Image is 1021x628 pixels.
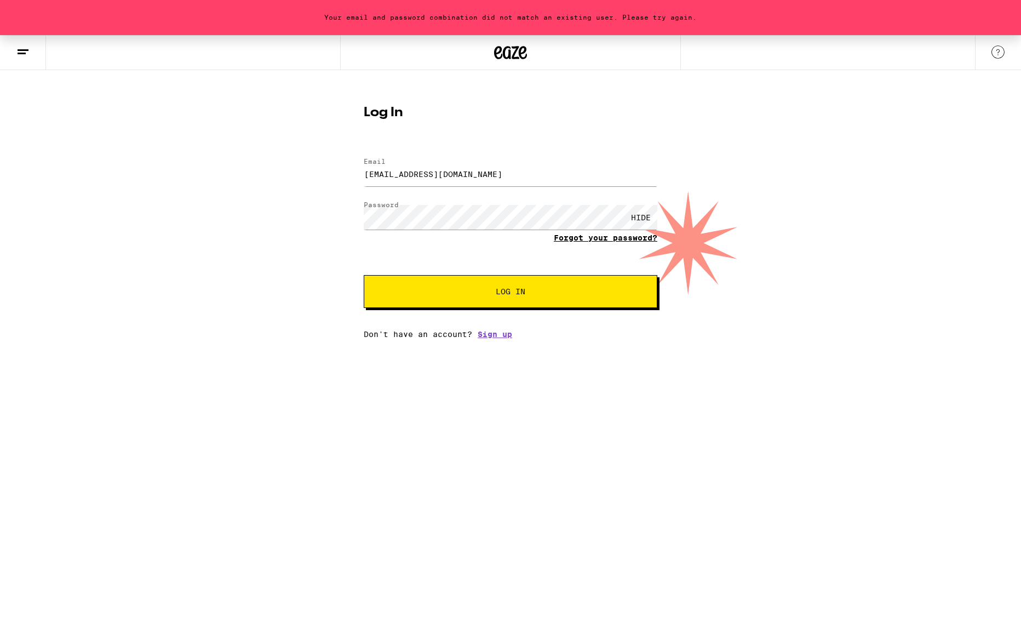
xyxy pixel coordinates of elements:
[478,330,512,339] a: Sign up
[554,233,657,242] a: Forgot your password?
[364,106,657,119] h1: Log In
[624,205,657,230] div: HIDE
[7,8,79,16] span: Hi. Need any help?
[364,158,386,165] label: Email
[364,330,657,339] div: Don't have an account?
[496,288,525,295] span: Log In
[364,162,657,186] input: Email
[364,201,399,208] label: Password
[364,275,657,308] button: Log In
